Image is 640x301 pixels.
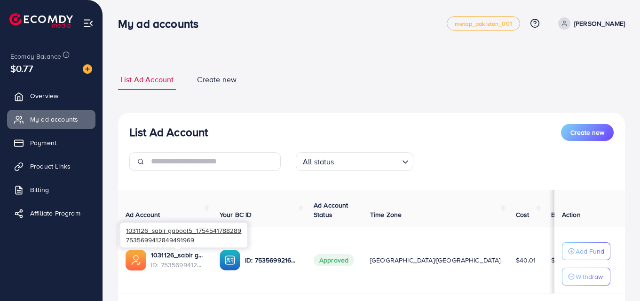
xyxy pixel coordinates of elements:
span: Ecomdy Balance [10,52,61,61]
span: Create new [197,74,237,85]
span: List Ad Account [120,74,174,85]
h3: List Ad Account [129,125,208,139]
a: metap_pakistan_001 [447,16,520,31]
span: Your BC ID [220,210,252,219]
span: Product Links [30,162,71,171]
a: Product Links [7,157,95,176]
p: ID: 7535699216388128769 [245,255,299,266]
div: Search for option [296,152,413,171]
a: 1031126_sabir gabool5_1754541788289 [151,250,205,260]
img: ic-ads-acc.e4c84228.svg [126,250,146,270]
a: Affiliate Program [7,204,95,223]
span: Cost [516,210,529,219]
span: Create new [570,128,604,137]
img: ic-ba-acc.ded83a64.svg [220,250,240,270]
input: Search for option [337,153,398,169]
a: My ad accounts [7,110,95,129]
span: Affiliate Program [30,208,80,218]
span: $0.77 [10,62,33,75]
span: My ad accounts [30,115,78,124]
p: Add Fund [576,246,604,257]
p: Withdraw [576,271,603,282]
a: Billing [7,180,95,199]
span: All status [301,155,336,169]
span: Billing [30,185,49,194]
a: Payment [7,133,95,152]
span: Ad Account [126,210,160,219]
img: logo [9,13,73,28]
span: metap_pakistan_001 [455,21,512,27]
button: Withdraw [562,268,610,286]
img: menu [83,18,94,29]
span: [GEOGRAPHIC_DATA]/[GEOGRAPHIC_DATA] [370,255,501,265]
span: $40.01 [516,255,536,265]
span: Approved [314,254,354,266]
span: Payment [30,138,56,147]
p: [PERSON_NAME] [574,18,625,29]
span: Overview [30,91,58,100]
div: 7535699412849491969 [120,223,247,247]
span: ID: 7535699412849491969 [151,260,205,270]
button: Add Fund [562,242,610,260]
span: Time Zone [370,210,402,219]
a: [PERSON_NAME] [554,17,625,30]
button: Create new [561,124,614,141]
iframe: Chat [600,259,633,294]
a: Overview [7,86,95,105]
span: Action [562,210,581,219]
img: image [83,64,92,74]
h3: My ad accounts [118,17,206,31]
span: Ad Account Status [314,201,348,219]
span: 1031126_sabir gabool5_1754541788289 [126,226,241,235]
